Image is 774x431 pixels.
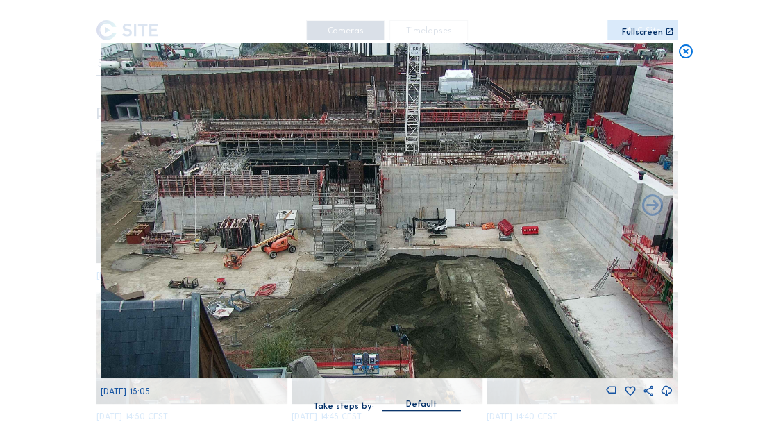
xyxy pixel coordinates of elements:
[101,43,673,378] img: Image
[382,398,461,409] div: Default
[640,194,665,219] i: Back
[101,387,150,396] span: [DATE] 15:05
[622,28,663,36] div: Fullscreen
[406,398,437,410] div: Default
[313,402,374,410] div: Take steps by:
